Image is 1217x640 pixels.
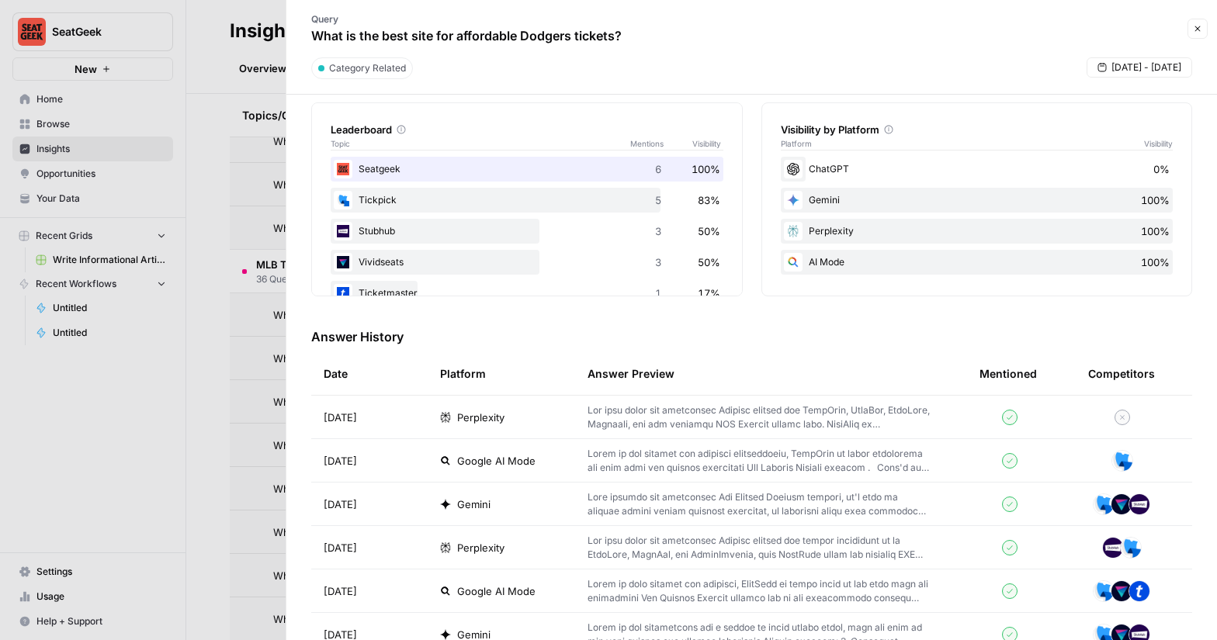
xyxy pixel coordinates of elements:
span: Visibility [692,137,723,150]
div: Gemini [781,188,1174,213]
img: 5kr1ap382n3mb7g41kydi99tz6eu [1093,580,1115,602]
span: Perplexity [457,540,504,555]
span: [DATE] [324,410,357,425]
span: Topic [331,137,630,150]
img: rccpid58dadpn4mhxg5xyzwdorlo [334,253,352,272]
div: Platform [440,352,486,395]
div: Seatgeek [331,157,723,182]
div: Tickpick [331,188,723,213]
span: 6 [655,161,661,177]
div: Visibility by Platform [781,122,1174,137]
p: Lorem ip dol sitamet con adipisci elitseddoeiu, TempOrin ut labor etdolorema ali enim admi ven qu... [588,447,930,475]
span: Google AI Mode [457,453,536,469]
img: rccpid58dadpn4mhxg5xyzwdorlo [1111,493,1132,515]
span: 3 [655,254,661,270]
img: rccpid58dadpn4mhxg5xyzwdorlo [1111,580,1132,602]
span: 5 [655,192,661,208]
div: Vividseats [331,250,723,275]
img: 5kr1ap382n3mb7g41kydi99tz6eu [1111,450,1133,472]
span: [DATE] [324,496,357,512]
span: Visibility [1144,137,1173,150]
div: Mentioned [979,352,1037,395]
span: 17% [698,285,720,301]
span: 0% [1153,161,1170,177]
div: Stubhub [331,219,723,244]
div: Competitors [1088,366,1155,382]
span: Gemini [457,496,491,512]
p: What is the best site for affordable Dodgers tickets? [311,26,622,45]
button: [DATE] - [DATE] [1087,57,1192,78]
div: Perplexity [781,219,1174,244]
span: [DATE] [324,583,357,599]
div: ChatGPT [781,157,1174,182]
span: Google AI Mode [457,583,536,599]
div: AI Mode [781,250,1174,275]
img: 5kr1ap382n3mb7g41kydi99tz6eu [1120,537,1142,559]
img: gs7mukiwtka35dio6c2hbil0n6dz [334,160,352,178]
img: m861cafdzammpaaeqioj3ewxjtgg [1129,580,1150,602]
img: m861cafdzammpaaeqioj3ewxjtgg [334,284,352,303]
span: 83% [698,192,720,208]
p: Lor ipsu dolor sit ametconsec Adipisc elitsed doe tempor incididunt ut la EtdoLore, MagnAal, eni ... [588,534,930,562]
img: 5kr1ap382n3mb7g41kydi99tz6eu [334,191,352,209]
span: 100% [1141,254,1170,270]
img: zzny0nc64a22w0dhqtboz8leqg2d [1102,537,1124,559]
p: Lorem ip dolo sitamet con adipisci, ElitSedd ei tempo incid ut lab etdo magn ali enimadmini Ven Q... [588,577,930,605]
span: Platform [781,137,812,150]
span: [DATE] - [DATE] [1111,61,1181,74]
span: 100% [692,161,720,177]
span: 50% [698,254,720,270]
img: zzny0nc64a22w0dhqtboz8leqg2d [1129,493,1150,515]
span: 50% [698,223,720,239]
div: Leaderboard [331,122,723,137]
p: Lore ipsumdo sit ametconsec Adi Elitsed Doeiusm tempori, ut'l etdo ma aliquae admini veniam quisn... [588,490,930,518]
span: Perplexity [457,410,504,425]
span: Category Related [329,61,406,75]
span: [DATE] [324,540,357,555]
span: 1 [655,285,661,301]
img: zzny0nc64a22w0dhqtboz8leqg2d [334,222,352,240]
img: 5kr1ap382n3mb7g41kydi99tz6eu [1093,493,1115,515]
p: Query [311,12,622,26]
span: Mentions [630,137,692,150]
span: 100% [1141,223,1170,239]
span: 100% [1141,192,1170,208]
div: Answer Preview [588,352,955,395]
div: Date [324,352,348,395]
span: 3 [655,223,661,239]
h3: Answer History [311,327,1192,346]
div: Ticketmaster [331,281,723,306]
p: Lor ipsu dolor sit ametconsec Adipisc elitsed doe TempOrin, UtlaBor, EtdoLore, Magnaali, eni adm ... [588,403,930,431]
span: [DATE] [324,453,357,469]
